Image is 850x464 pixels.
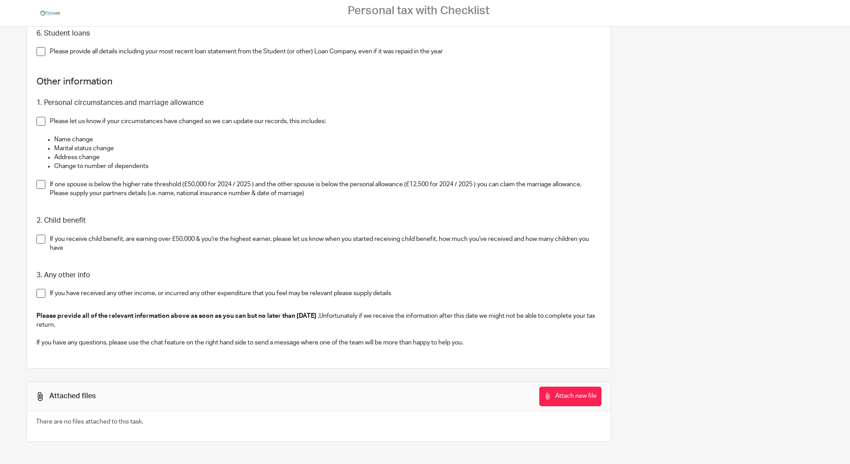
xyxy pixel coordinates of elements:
[50,47,601,56] p: Please provide all details including your most recent loan statement from the Student (or other) ...
[50,235,601,253] p: If you receive child benefit, are earning over £50,000 & you're the highest earner, please let us...
[49,392,96,401] div: Attached files
[36,98,601,108] h3: 1. Personal circumstances and marriage allowance
[54,162,601,171] p: Change to number of dependents
[54,144,601,153] p: Marital status change
[36,313,319,319] strong: Please provide all of the relevant information above as soon as you can but no later than [DATE] .
[36,312,601,330] p: Unfortunately if we receive the information after this date we might not be able to complete your...
[54,135,601,144] p: Name change
[36,216,601,225] h3: 2. Child benefit
[39,7,61,20] img: Park-Lane_9(72).jpg
[36,29,601,38] h3: 6. Student loans
[54,153,601,162] p: Address change
[36,74,601,89] h2: Other information
[36,419,143,425] span: There are no files attached to this task.
[50,117,601,126] p: Please let us know if your circumstances have changed so we can update our records, this includes:
[348,4,489,18] h2: Personal tax with Checklist
[36,271,601,280] h3: 3. Any other info
[36,338,601,347] p: If you have any questions, please use the chat feature on the right hand side to send a message w...
[539,387,601,407] button: Attach new file
[50,289,601,298] p: If you have received any other income, or incurred any other expenditure that you feel may be rel...
[50,180,601,198] p: If one spouse is below the higher rate threshold (£50,000 for 2024 / 2025 ) and the other spouse ...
